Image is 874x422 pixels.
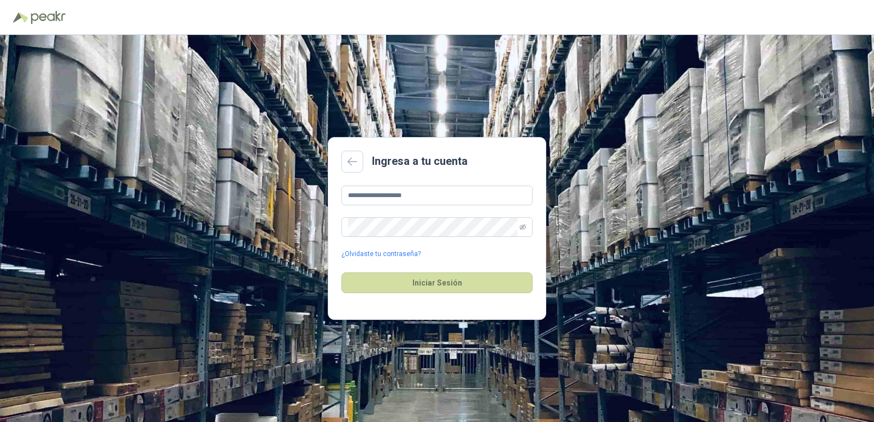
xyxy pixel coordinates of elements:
a: ¿Olvidaste tu contraseña? [341,249,421,259]
img: Logo [13,12,28,23]
img: Peakr [31,11,66,24]
button: Iniciar Sesión [341,272,533,293]
h2: Ingresa a tu cuenta [372,153,468,170]
span: eye-invisible [519,224,526,230]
